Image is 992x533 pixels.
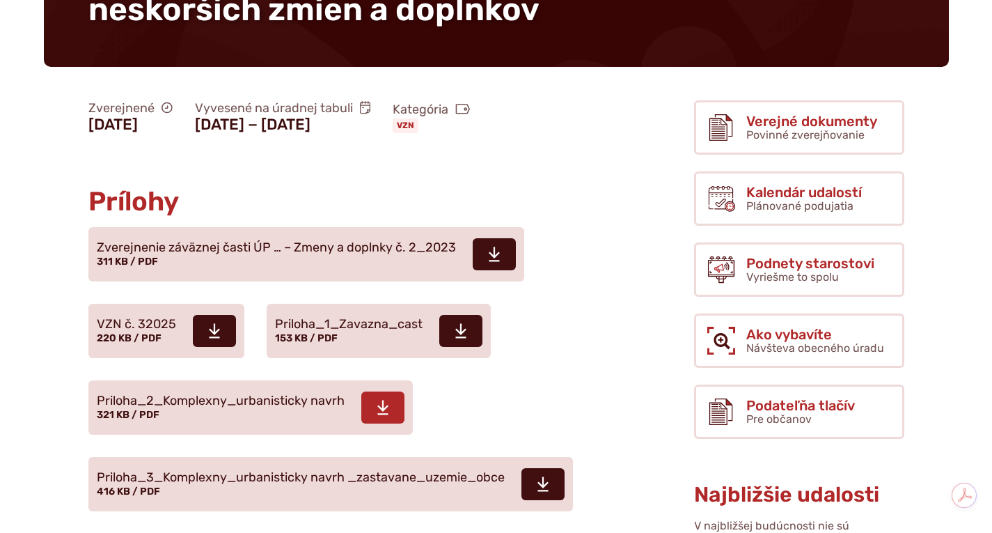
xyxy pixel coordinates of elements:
span: VZN č. 32025 [97,318,176,332]
span: Podnety starostovi [746,256,874,271]
span: Vyriešme to spolu [746,270,839,284]
span: Kalendár udalostí [746,185,862,200]
span: Vyvesené na úradnej tabuli [195,100,371,116]
span: Ako vybavíte [746,327,884,342]
span: 416 KB / PDF [97,486,160,497]
span: 311 KB / PDF [97,256,158,268]
a: Priloha_3_Komplexny_urbanisticky navrh _zastavane_uzemie_obce 416 KB / PDF [88,457,573,511]
figcaption: [DATE] [88,116,173,134]
h2: Prílohy [88,187,583,217]
span: Zverejnenie záväznej časti ÚP … – Zmeny a doplnky č. 2_2023 [97,241,456,255]
a: Priloha_2_Komplexny_urbanisticky navrh 321 KB / PDF [88,380,413,435]
span: Priloha_2_Komplexny_urbanisticky navrh [97,394,345,408]
a: VZN [393,118,418,132]
a: VZN č. 32025 220 KB / PDF [88,304,244,358]
figcaption: [DATE] − [DATE] [195,116,371,134]
span: Návšteva obecného úradu [746,341,884,355]
span: Priloha_3_Komplexny_urbanisticky navrh _zastavane_uzemie_obce [97,471,505,485]
span: 321 KB / PDF [97,409,159,421]
a: Zverejnenie záväznej časti ÚP … – Zmeny a doplnky č. 2_2023 311 KB / PDF [88,227,524,281]
span: Kategória [393,102,471,118]
span: 153 KB / PDF [275,332,338,344]
h3: Najbližšie udalosti [694,484,904,507]
span: 220 KB / PDF [97,332,162,344]
span: Pre občanov [746,412,812,426]
a: Verejné dokumenty Povinné zverejňovanie [694,100,904,155]
span: Podateľňa tlačív [746,398,855,413]
a: Kalendár udalostí Plánované podujatia [694,171,904,226]
span: Povinné zverejňovanie [746,128,865,141]
a: Priloha_1_Zavazna_cast 153 KB / PDF [267,304,491,358]
a: Ako vybavíte Návšteva obecného úradu [694,314,904,368]
span: Zverejnené [88,100,173,116]
span: Priloha_1_Zavazna_cast [275,318,423,332]
a: Podnety starostovi Vyriešme to spolu [694,242,904,297]
span: Plánované podujatia [746,199,853,213]
span: Verejné dokumenty [746,114,877,129]
a: Podateľňa tlačív Pre občanov [694,385,904,439]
